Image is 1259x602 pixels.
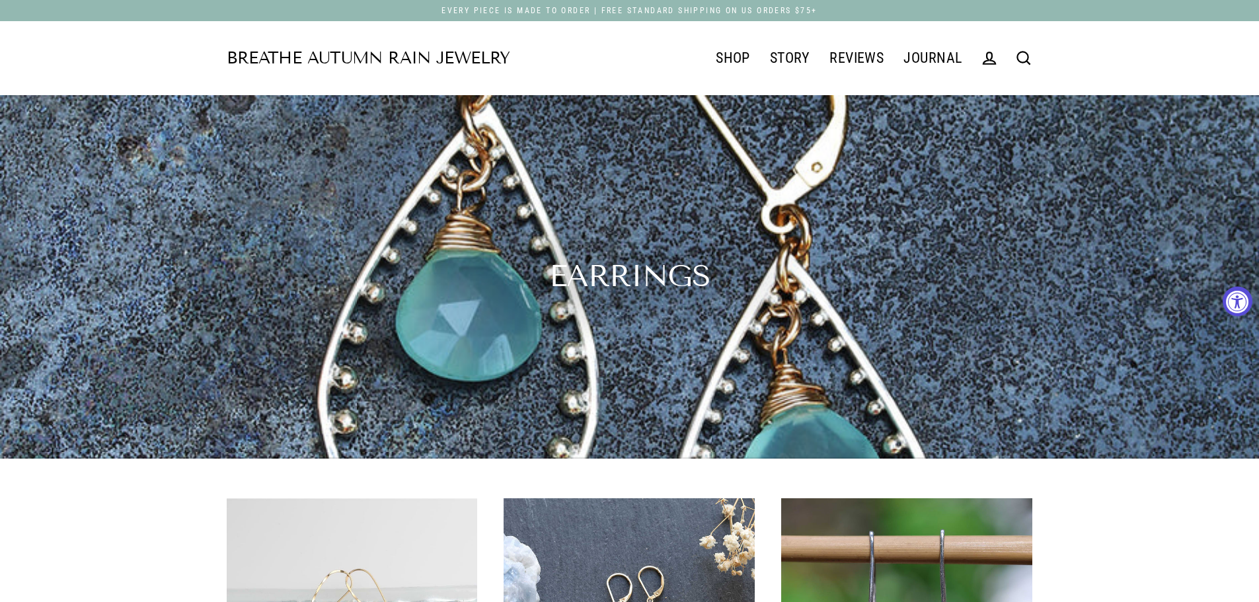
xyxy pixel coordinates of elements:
[549,261,710,291] h1: Earrings
[510,41,972,75] div: Primary
[706,42,760,75] a: SHOP
[227,50,510,67] a: Breathe Autumn Rain Jewelry
[820,42,894,75] a: REVIEWS
[894,42,972,75] a: JOURNAL
[1223,286,1252,316] button: Accessibility Widget, click to open
[760,42,820,75] a: STORY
